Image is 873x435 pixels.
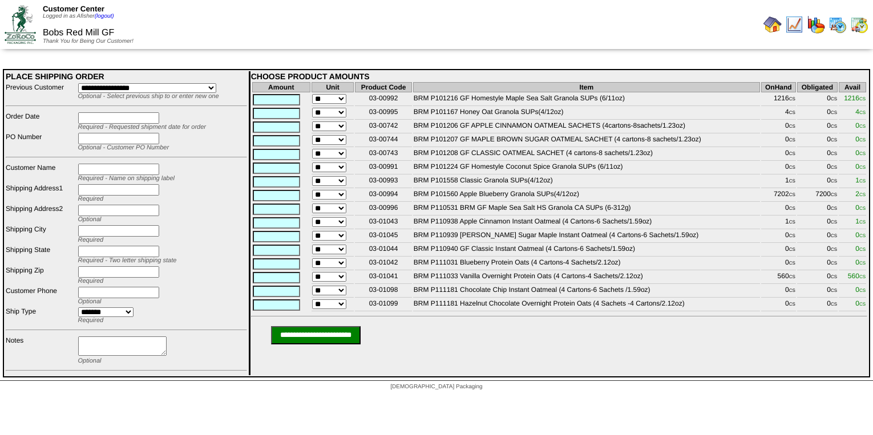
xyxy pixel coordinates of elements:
[797,93,838,106] td: 0
[797,121,838,133] td: 0
[855,135,866,143] span: 0
[859,165,866,170] span: CS
[831,178,837,184] span: CS
[859,110,866,115] span: CS
[413,135,760,147] td: BRM P101207 GF MAPLE BROWN SUGAR OATMEAL SACHET (4 cartons-8 sachets/1.23oz)
[789,247,795,252] span: CS
[355,135,411,147] td: 03-00744
[831,274,837,279] span: CS
[761,217,796,229] td: 1
[859,96,866,101] span: CS
[413,258,760,270] td: BRM P111031 Blueberry Protein Oats (4 Cartons-4 Sachets/2.12oz)
[855,162,866,170] span: 0
[763,15,782,34] img: home.gif
[761,82,796,92] th: OnHand
[78,237,104,243] span: Required
[355,230,411,243] td: 03-01045
[797,244,838,257] td: 0
[5,336,76,365] td: Notes
[413,271,760,284] td: BRM P111033 Vanilla Overnight Protein Oats (4 Cartons-4 Sachets/2.12oz)
[5,83,76,100] td: Previous Customer
[789,178,795,184] span: CS
[848,272,866,280] span: 560
[797,135,838,147] td: 0
[789,124,795,129] span: CS
[859,274,866,279] span: CS
[761,189,796,202] td: 7202
[831,219,837,225] span: CS
[831,96,837,101] span: CS
[797,230,838,243] td: 0
[789,274,795,279] span: CS
[855,231,866,239] span: 0
[312,82,354,92] th: Unit
[355,176,411,188] td: 03-00993
[413,121,760,133] td: BRM P101206 GF APPLE CINNAMON OATMEAL SACHETS (4cartons-8sachets/1.23oz)
[413,82,760,92] th: Item
[355,271,411,284] td: 03-01041
[355,285,411,298] td: 03-01098
[78,175,175,182] span: Required - Name on shipping label
[855,190,866,198] span: 2
[859,192,866,197] span: CS
[413,285,760,298] td: BRM P111181 Chocolate Chip Instant Oatmeal (4 Cartons-6 Sachets /1.59oz)
[761,230,796,243] td: 0
[252,82,310,92] th: Amount
[859,178,866,184] span: CS
[413,203,760,216] td: BRM P110531 BRM GF Maple Sea Salt HS Granola CA SUPs (6-312g)
[5,132,76,152] td: PO Number
[5,225,76,244] td: Shipping City
[789,110,795,115] span: CS
[789,151,795,156] span: CS
[855,245,866,253] span: 0
[789,261,795,266] span: CS
[831,302,837,307] span: CS
[789,96,795,101] span: CS
[413,244,760,257] td: BRM P110940 GF Classic Instant Oatmeal (4 Cartons-6 Sachets/1.59oz)
[850,15,868,34] img: calendarinout.gif
[78,124,206,131] span: Required - Requested shipment date for order
[831,247,837,252] span: CS
[413,217,760,229] td: BRM P110938 Apple Cinnamon Instant Oatmeal (4 Cartons-6 Sachets/1.59oz)
[355,203,411,216] td: 03-00996
[413,162,760,174] td: BRM P101224 GF Homestyle Coconut Spice Granola SUPs (6/11oz)
[413,93,760,106] td: BRM P101216 GF Homestyle Maple Sea Salt Granola SUPs (6/11oz)
[5,163,76,182] td: Customer Name
[859,261,866,266] span: CS
[831,261,837,266] span: CS
[5,204,76,223] td: Shipping Address2
[859,219,866,225] span: CS
[355,258,411,270] td: 03-01042
[855,149,866,157] span: 0
[855,121,866,129] span: 0
[859,124,866,129] span: CS
[797,203,838,216] td: 0
[43,38,134,44] span: Thank You for Being Our Customer!
[859,288,866,293] span: CS
[855,108,866,116] span: 4
[761,299,796,311] td: 0
[797,299,838,311] td: 0
[355,93,411,106] td: 03-00992
[355,82,411,92] th: Product Code
[78,144,169,151] span: Optional - Customer PO Number
[859,247,866,252] span: CS
[5,5,36,43] img: ZoRoCo_Logo(Green%26Foil)%20jpg.webp
[95,13,114,19] a: (logout)
[413,107,760,120] td: BRM P101167 Honey Oat Granola SUPs(4/12oz)
[78,196,104,202] span: Required
[789,219,795,225] span: CS
[78,278,104,284] span: Required
[831,151,837,156] span: CS
[355,121,411,133] td: 03-00742
[5,307,76,324] td: Ship Type
[43,5,104,13] span: Customer Center
[78,357,102,364] span: Optional
[797,82,838,92] th: Obligated
[355,107,411,120] td: 03-00995
[789,206,795,211] span: CS
[855,204,866,212] span: 0
[761,271,796,284] td: 560
[355,244,411,257] td: 03-01044
[761,285,796,298] td: 0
